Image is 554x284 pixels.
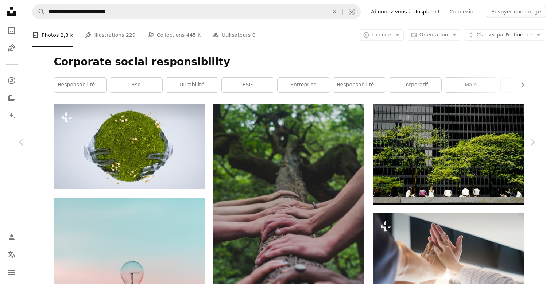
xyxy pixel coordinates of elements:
[85,23,136,47] a: Illustrations 229
[252,31,256,39] span: 0
[186,31,201,39] span: 445 k
[126,31,136,39] span: 229
[326,5,342,19] button: Effacer
[477,31,532,39] span: Pertinence
[166,78,218,92] a: durabilité
[359,29,404,41] button: Licence
[4,91,19,105] a: Collections
[501,78,553,92] a: humain
[110,78,162,92] a: Rse
[367,6,445,17] a: Abonnez-vous à Unsplash+
[445,6,481,17] a: Connexion
[333,78,386,92] a: Responsabilité d’entreprise
[278,78,330,92] a: Entreprise
[407,29,461,41] button: Orientation
[373,260,523,267] a: Mot « travail d’équipe » sur la table de travail des affaires. Concept de travail d’équipe d’entr...
[343,5,360,19] button: Recherche de visuels
[213,215,364,221] a: un groupe de personnes se tenant la main au sommet d’un arbre
[510,107,554,177] a: Suivant
[32,5,45,19] button: Rechercher sur Unsplash
[419,32,448,38] span: Orientation
[373,104,523,205] img: personnes assises sur un banc près d’arbres verts pendant la journée
[54,55,524,69] h1: Corporate social responsibility
[464,29,545,41] button: Classer parPertinence
[477,32,505,38] span: Classer par
[4,41,19,55] a: Illustrations
[4,265,19,280] button: Menu
[4,230,19,245] a: Connexion / S’inscrire
[212,23,256,47] a: Utilisateurs 0
[54,143,205,150] a: Deux mains tiennent un globe vert
[372,32,391,38] span: Licence
[373,151,523,157] a: personnes assises sur un banc près d’arbres verts pendant la journée
[4,248,19,262] button: Langue
[222,78,274,92] a: ESG
[487,6,545,17] button: Envoyer une image
[54,104,205,189] img: Deux mains tiennent un globe vert
[54,78,106,92] a: Responsabilité sociétale
[389,78,441,92] a: corporatif
[445,78,497,92] a: main
[147,23,201,47] a: Collections 445 k
[4,73,19,88] a: Explorer
[516,78,524,92] button: faire défiler la liste vers la droite
[32,4,361,19] form: Rechercher des visuels sur tout le site
[4,23,19,38] a: Photos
